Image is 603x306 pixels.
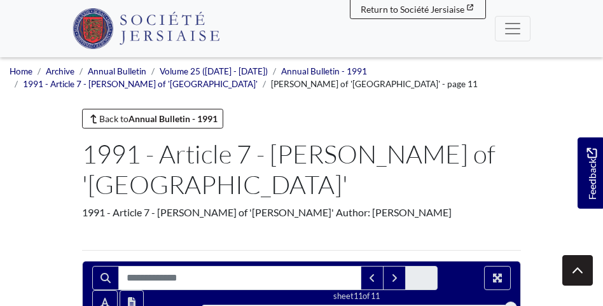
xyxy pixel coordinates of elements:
button: Menu [495,16,530,41]
button: Scroll to top [562,255,593,286]
span: Feedback [584,148,599,200]
div: sheet of 11 [202,290,511,302]
button: Full screen mode [484,266,511,290]
a: Société Jersiaise logo [73,5,219,52]
div: 1991 - Article 7 - [PERSON_NAME] of '[PERSON_NAME]' Author: [PERSON_NAME] [82,205,521,220]
h1: 1991 - Article 7 - [PERSON_NAME] of '[GEOGRAPHIC_DATA]' [82,139,521,200]
a: Annual Bulletin - 1991 [281,66,367,76]
button: Next Match [383,266,406,290]
button: Search [92,266,119,290]
img: Société Jersiaise [73,8,219,49]
strong: Annual Bulletin - 1991 [128,113,218,124]
span: 11 [354,291,363,301]
a: Would you like to provide feedback? [578,137,603,209]
a: 1991 - Article 7 - [PERSON_NAME] of '[GEOGRAPHIC_DATA]' [23,79,258,89]
span: [PERSON_NAME] of '[GEOGRAPHIC_DATA]' - page 11 [271,79,478,89]
span: Return to Société Jersiaise [361,4,464,15]
button: Previous Match [361,266,384,290]
span: Menu [503,19,522,38]
a: Back toAnnual Bulletin - 1991 [82,109,223,129]
input: Search for [118,266,361,290]
a: Archive [46,66,74,76]
a: Home [10,66,32,76]
a: Annual Bulletin [88,66,146,76]
a: Volume 25 ([DATE] - [DATE]) [160,66,268,76]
